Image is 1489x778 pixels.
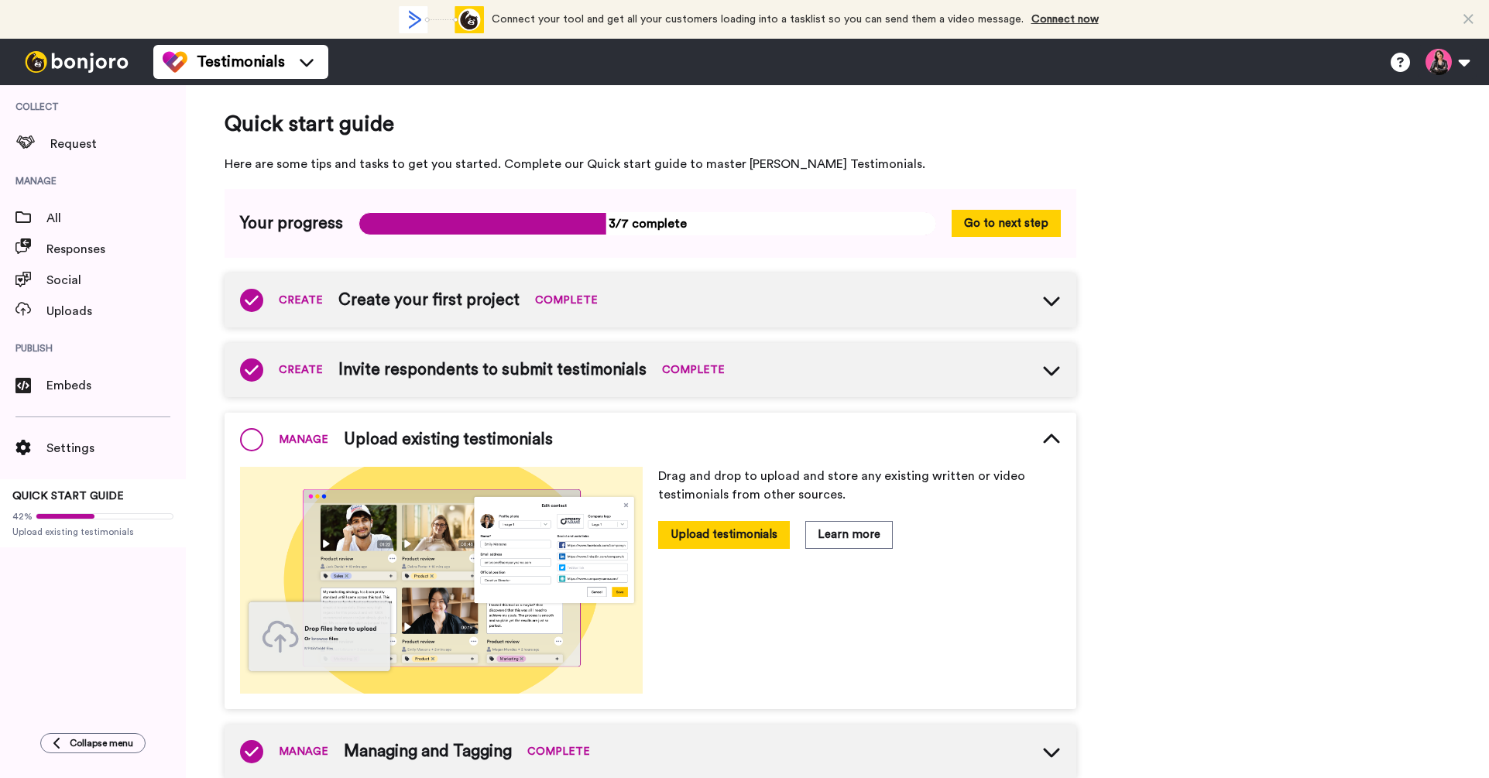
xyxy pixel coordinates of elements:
span: Responses [46,240,186,259]
img: bj-logo-header-white.svg [19,51,135,73]
img: tm-color.svg [163,50,187,74]
span: Managing and Tagging [344,740,512,763]
span: COMPLETE [662,362,725,378]
span: MANAGE [279,432,328,447]
span: Invite respondents to submit testimonials [338,358,647,382]
span: COMPLETE [535,293,598,308]
button: Collapse menu [40,733,146,753]
span: Collapse menu [70,737,133,749]
span: CREATE [279,362,323,378]
p: Drag and drop to upload and store any existing written or video testimonials from other sources. [658,467,1061,504]
span: All [46,209,186,228]
span: 3/7 complete [359,212,936,235]
a: Connect now [1031,14,1099,25]
img: 4a9e73a18bff383a38bab373c66e12b8.png [240,467,643,694]
span: Uploads [46,302,186,320]
span: QUICK START GUIDE [12,491,124,502]
span: Embeds [46,376,186,395]
span: Request [50,135,186,153]
span: Settings [46,439,186,458]
span: 42% [12,510,33,523]
div: animation [399,6,484,33]
span: Upload existing testimonials [344,428,553,451]
span: Your progress [240,212,343,235]
span: Upload existing testimonials [12,526,173,538]
button: Go to next step [952,210,1061,237]
span: Testimonials [197,51,285,73]
span: Connect your tool and get all your customers loading into a tasklist so you can send them a video... [492,14,1024,25]
span: MANAGE [279,744,328,759]
button: Upload testimonials [658,521,790,548]
span: Create your first project [338,289,520,312]
span: Social [46,271,186,290]
span: Here are some tips and tasks to get you started. Complete our Quick start guide to master [PERSON... [225,155,1076,173]
span: Quick start guide [225,108,1076,139]
button: Learn more [805,521,893,548]
span: COMPLETE [527,744,590,759]
span: CREATE [279,293,323,308]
